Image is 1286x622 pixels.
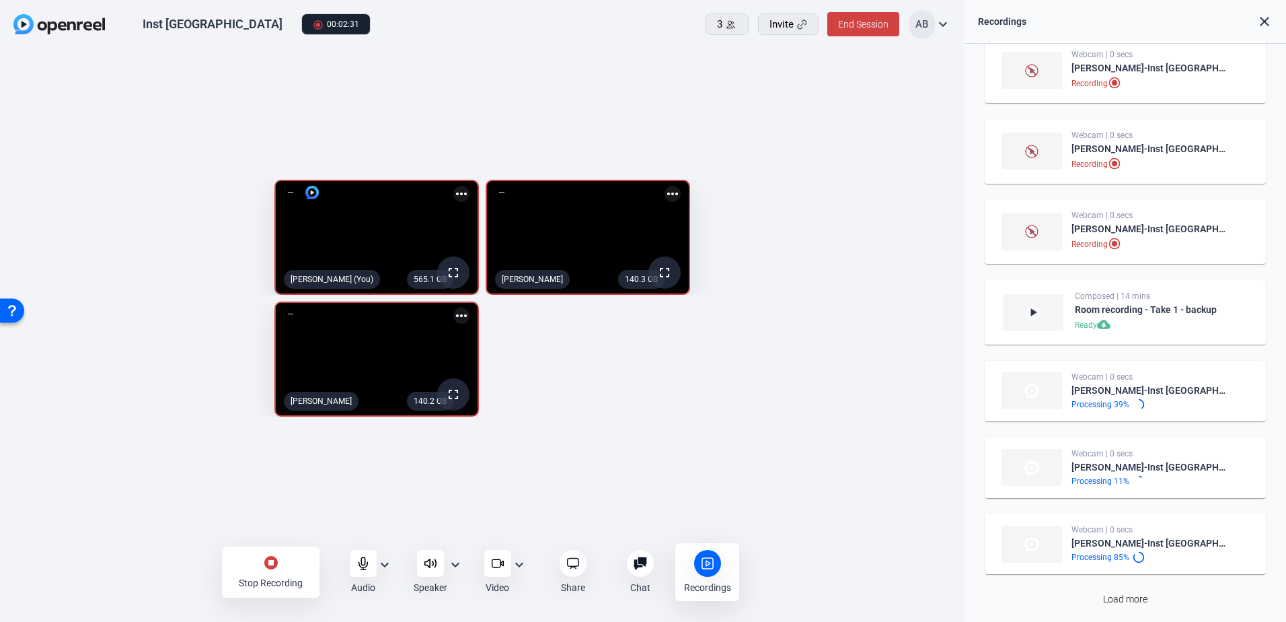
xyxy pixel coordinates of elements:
div: Composed | 14 mins [1075,291,1227,302]
div: Recording [1071,157,1227,173]
div: [PERSON_NAME] (You) [284,270,380,289]
button: End Session [827,12,899,36]
div: 140.2 GB [407,392,453,411]
div: Webcam | 0 secs [1071,210,1227,221]
div: Share [561,581,585,594]
mat-icon: fullscreen [656,265,673,281]
img: thumb-nail [1001,526,1062,563]
mat-icon: radio_button_checked [1108,157,1124,173]
div: Ready [1075,318,1227,334]
div: [PERSON_NAME]-Inst [GEOGRAPHIC_DATA]-1760449865030-webcam [1071,221,1227,237]
div: Webcam | 0 secs [1071,49,1227,60]
mat-icon: expand_more [377,557,393,573]
div: Processing 11% [1071,476,1129,487]
img: thumb-nail [1001,449,1062,486]
span: Load more [1103,592,1147,607]
button: Load more [978,587,1273,611]
mat-icon: cloud_download [1097,318,1113,334]
div: [PERSON_NAME]-Inst [GEOGRAPHIC_DATA]-1760448933773-webcam [1071,535,1227,551]
mat-icon: play_arrow [1026,306,1040,319]
mat-icon: more_horiz [453,186,469,202]
span: End Session [838,19,888,30]
div: Webcam | 0 secs [1071,372,1227,382]
div: 565.1 GB [407,270,453,289]
mat-icon: expand_more [935,16,951,32]
img: thumb-nail [1001,213,1062,250]
div: Processing 85% [1071,552,1129,563]
button: 3 [706,13,749,35]
img: OpenReel logo [13,14,105,34]
mat-icon: fullscreen [445,386,461,403]
div: Recordings [978,13,1026,30]
img: Preview is unavailable [1025,64,1038,77]
span: 3 [717,17,722,32]
img: logo [305,186,319,199]
mat-icon: more_horiz [665,186,681,202]
div: Recordings [684,581,731,594]
mat-icon: more_horiz [453,308,469,324]
div: 140.3 GB [618,270,665,289]
img: thumb-nail [1003,294,1063,331]
mat-icon: expand_more [511,557,527,573]
img: thumb-nail [1001,372,1062,409]
mat-icon: fullscreen [445,265,461,281]
mat-icon: radio_button_checked [1108,76,1124,92]
div: [PERSON_NAME]-Inst [GEOGRAPHIC_DATA]-1760448933655-webcam [1071,459,1227,475]
div: [PERSON_NAME]-Inst [GEOGRAPHIC_DATA]-1760449864940-webcam [1071,60,1227,76]
span: Invite [769,17,794,32]
div: Speaker [414,581,447,594]
div: AB [909,10,935,39]
div: Video [486,581,509,594]
div: Audio [351,581,375,594]
div: Webcam | 0 secs [1071,130,1227,141]
div: Stop Recording [239,576,303,590]
div: [PERSON_NAME] [495,270,570,289]
mat-icon: close [1256,13,1273,30]
div: Inst [GEOGRAPHIC_DATA] [143,16,282,32]
mat-icon: stop_circle [263,555,279,571]
div: [PERSON_NAME]-Inst [GEOGRAPHIC_DATA]-1760448933764-webcam [1071,382,1227,399]
div: Webcam | 0 secs [1071,524,1227,535]
div: [PERSON_NAME]-Inst [GEOGRAPHIC_DATA]-1760449865030-webcam [1071,141,1227,157]
div: Recording [1071,76,1227,92]
div: Processing 39% [1071,399,1129,410]
img: thumb-nail [1001,52,1062,89]
div: Recording [1071,237,1227,253]
img: Preview is unavailable [1025,225,1038,238]
img: Preview is unavailable [1025,145,1038,158]
mat-icon: expand_more [447,557,463,573]
img: thumb-nail [1001,133,1062,170]
div: [PERSON_NAME] [284,392,358,411]
div: Webcam | 0 secs [1071,448,1227,459]
mat-icon: radio_button_checked [1108,237,1124,253]
div: Chat [630,581,650,594]
div: Room recording - Take 1 - backup [1075,302,1227,318]
button: Invite [758,13,819,35]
